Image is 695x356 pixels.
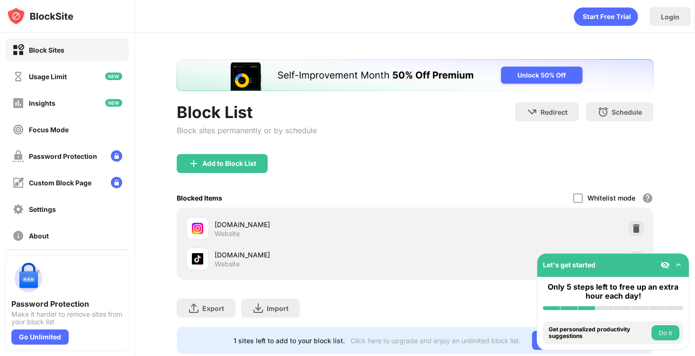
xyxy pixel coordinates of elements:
div: Make it harder to remove sites from your block list [11,310,123,326]
button: Do it [651,325,679,340]
div: Export [202,304,224,312]
img: omni-setup-toggle.svg [674,260,683,270]
img: lock-menu.svg [111,177,122,188]
div: Password Protection [11,299,123,309]
img: settings-off.svg [12,203,24,215]
div: Import [267,304,289,312]
div: Click here to upgrade and enjoy an unlimited block list. [351,337,521,345]
div: Block sites permanently or by schedule [177,126,317,135]
img: logo-blocksite.svg [7,7,73,26]
img: time-usage-off.svg [12,71,24,82]
img: favicons [192,253,203,265]
div: About [29,232,49,240]
div: Focus Mode [29,126,69,134]
img: block-on.svg [12,44,24,56]
div: Settings [29,205,56,213]
div: Website [215,260,240,268]
div: [DOMAIN_NAME] [215,219,415,229]
img: focus-off.svg [12,124,24,136]
div: animation [574,7,638,26]
div: Block List [177,102,317,122]
div: Blocked Items [177,194,222,202]
img: about-off.svg [12,230,24,242]
div: Usage Limit [29,73,67,81]
img: customize-block-page-off.svg [12,177,24,189]
iframe: Banner [177,59,653,91]
div: Block Sites [29,46,64,54]
div: [DOMAIN_NAME] [215,250,415,260]
div: Let's get started [543,261,596,269]
img: password-protection-off.svg [12,150,24,162]
img: push-password-protection.svg [11,261,45,295]
img: eye-not-visible.svg [660,260,670,270]
div: Add to Block List [202,160,256,167]
div: Redirect [541,108,568,116]
div: Get personalized productivity suggestions [549,326,649,340]
img: favicons [192,223,203,234]
div: 1 sites left to add to your block list. [234,337,345,345]
div: Website [215,229,240,238]
div: Login [661,13,679,21]
div: Go Unlimited [11,329,69,345]
img: lock-menu.svg [111,150,122,162]
img: new-icon.svg [105,73,122,80]
div: Only 5 steps left to free up an extra hour each day! [543,283,683,301]
div: Insights [29,99,55,107]
div: Password Protection [29,152,97,160]
img: insights-off.svg [12,97,24,109]
div: Go Unlimited [532,331,597,350]
div: Custom Block Page [29,179,91,187]
div: Schedule [612,108,642,116]
div: Whitelist mode [587,194,635,202]
img: new-icon.svg [105,99,122,107]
